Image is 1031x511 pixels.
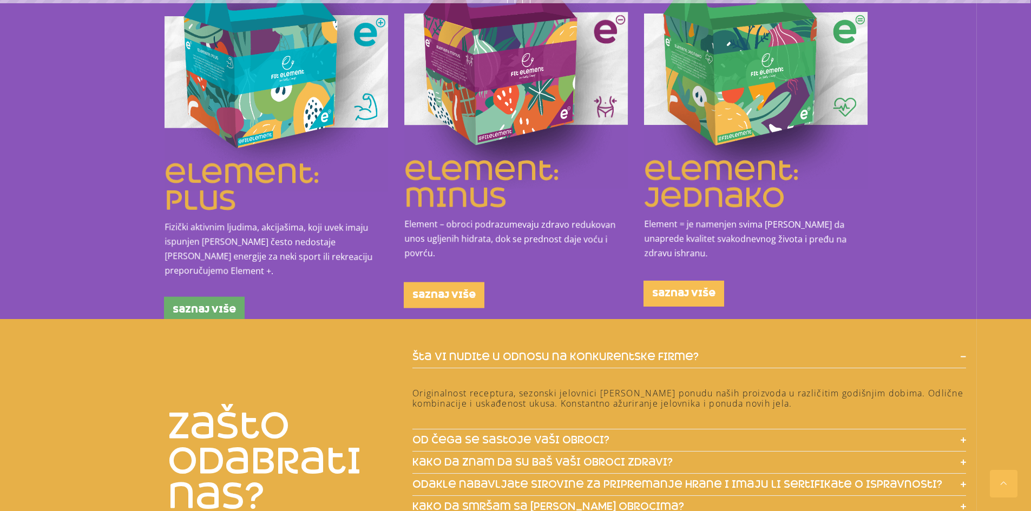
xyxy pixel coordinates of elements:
[412,388,966,409] h6: Originalnost receptura, sezonski jelovnici [PERSON_NAME] ponudu naših proizvoda u različitim godi...
[165,156,319,218] a: element: plus
[404,153,559,215] a: element: minus
[644,153,799,215] a: element: jednako
[412,435,609,446] span: od čega se sastoje vaši obroci?
[412,290,476,299] span: saznaj više
[412,479,942,490] span: odakle nabavljate sirovine za pripremanje hrane i imaju li sertifikate o ispravnosti?
[404,282,484,308] a: saznaj više
[404,217,628,262] p: Element – obroci podrazumevaju zdravo redukovan unos ugljenih hidrata, dok se prednost daje voću ...
[412,457,673,468] span: kako da znam da su baš vaši obroci zdravi?
[173,305,236,314] span: saznaj više
[164,296,245,322] a: saznaj više
[643,281,724,307] a: saznaj više
[412,351,699,362] span: šta vi nudite u odnosu na konkurentske firme?
[165,220,388,279] p: Fizički aktivnim ljudima, akcijašima, koji uvek imaju ispunjen [PERSON_NAME] često nedostaje [PER...
[652,289,715,298] span: saznaj više
[645,217,868,262] p: Element = je namenjen svima [PERSON_NAME] da unaprede kvalitet svakodnevnog života i pređu na zdr...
